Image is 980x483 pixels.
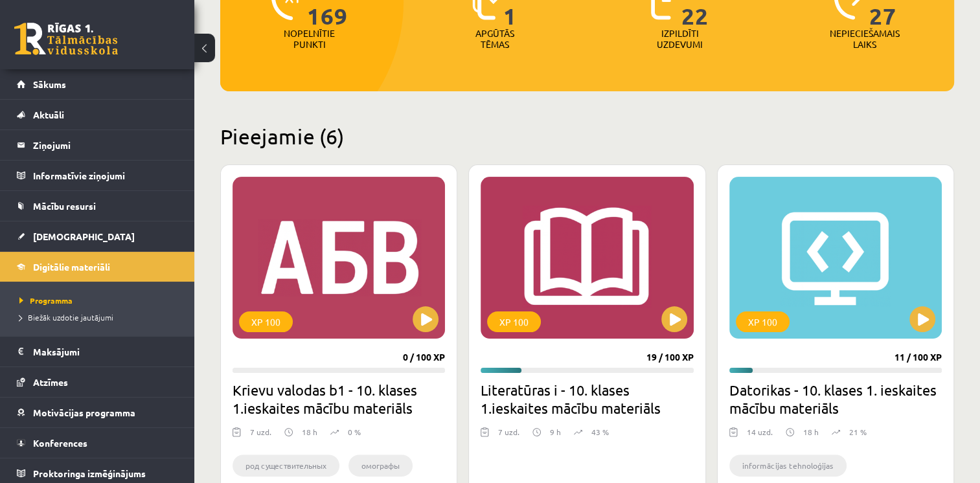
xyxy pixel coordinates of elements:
p: 0 % [348,426,361,438]
a: Informatīvie ziņojumi [17,161,178,190]
legend: Maksājumi [33,337,178,366]
li: омографы [348,455,413,477]
a: Sākums [17,69,178,99]
h2: Datorikas - 10. klases 1. ieskaites mācību materiāls [729,381,942,417]
a: [DEMOGRAPHIC_DATA] [17,221,178,251]
span: Konferences [33,437,87,449]
p: 18 h [803,426,819,438]
h2: Literatūras i - 10. klases 1.ieskaites mācību materiāls [481,381,693,417]
p: Nepieciešamais laiks [830,28,900,50]
p: Apgūtās tēmas [470,28,520,50]
p: Nopelnītie punkti [284,28,335,50]
a: Biežāk uzdotie jautājumi [19,311,181,323]
span: [DEMOGRAPHIC_DATA] [33,230,135,242]
a: Mācību resursi [17,191,178,221]
div: 7 uzd. [250,426,271,445]
span: Programma [19,295,73,306]
a: Motivācijas programma [17,398,178,427]
span: Aktuāli [33,109,64,120]
h2: Krievu valodas b1 - 10. klases 1.ieskaites mācību materiāls [233,381,445,417]
h2: Pieejamie (6) [220,124,954,149]
div: XP 100 [736,311,790,332]
a: Digitālie materiāli [17,252,178,282]
span: Proktoringa izmēģinājums [33,467,146,479]
li: род существительных [233,455,339,477]
a: Programma [19,295,181,306]
a: Maksājumi [17,337,178,366]
span: Atzīmes [33,376,68,388]
a: Aktuāli [17,100,178,129]
div: 7 uzd. [498,426,519,445]
legend: Informatīvie ziņojumi [33,161,178,190]
a: Atzīmes [17,367,178,397]
p: Izpildīti uzdevumi [654,28,705,50]
span: Mācību resursi [33,200,96,212]
span: Biežāk uzdotie jautājumi [19,312,113,322]
p: 43 % [591,426,609,438]
span: Sākums [33,78,66,90]
span: Motivācijas programma [33,407,135,418]
div: 14 uzd. [747,426,773,445]
div: XP 100 [487,311,541,332]
div: XP 100 [239,311,293,332]
a: Konferences [17,428,178,458]
li: informācijas tehnoloģijas [729,455,847,477]
span: Digitālie materiāli [33,261,110,273]
a: Ziņojumi [17,130,178,160]
p: 18 h [302,426,317,438]
p: 9 h [550,426,561,438]
a: Rīgas 1. Tālmācības vidusskola [14,23,118,55]
legend: Ziņojumi [33,130,178,160]
p: 21 % [849,426,867,438]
